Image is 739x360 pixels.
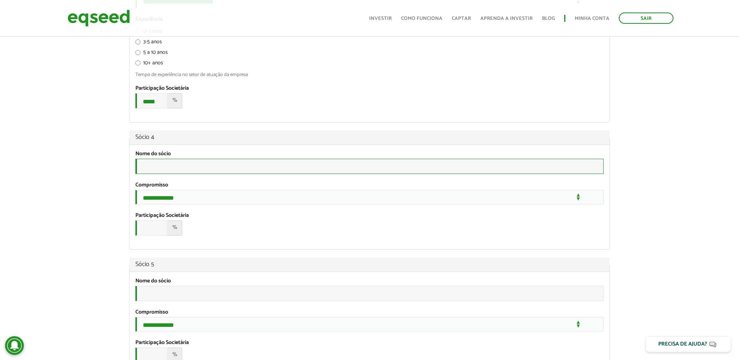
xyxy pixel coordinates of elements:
[168,220,182,236] span: %
[135,132,154,142] span: Sócio 4
[575,16,609,21] a: Minha conta
[135,213,189,218] label: Participação Societária
[135,151,171,157] label: Nome do sócio
[135,60,163,68] label: 10+ anos
[135,50,140,55] input: 5 a 10 anos
[135,60,140,66] input: 10+ anos
[542,16,555,21] a: Blog
[135,183,168,188] label: Compromisso
[135,259,154,270] span: Sócio 5
[68,8,130,28] img: EqSeed
[135,72,604,77] div: Tempo de experiência no setor de atuação da empresa
[135,50,168,58] label: 5 a 10 anos
[452,16,471,21] a: Captar
[401,16,442,21] a: Como funciona
[168,93,182,108] span: %
[619,12,673,24] a: Sair
[135,39,140,44] input: 3-5 anos
[135,278,171,284] label: Nome do sócio
[135,310,168,315] label: Compromisso
[480,16,533,21] a: Aprenda a investir
[135,340,189,346] label: Participação Societária
[369,16,392,21] a: Investir
[135,86,189,91] label: Participação Societária
[135,39,162,47] label: 3-5 anos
